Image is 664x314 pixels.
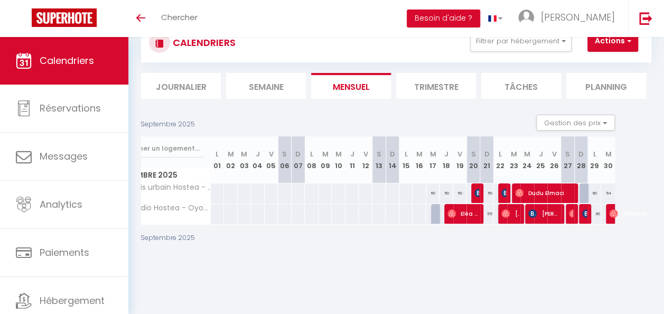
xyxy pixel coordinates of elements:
input: Rechercher un logement... [111,139,204,158]
abbr: S [282,149,287,159]
div: 60 [588,183,602,203]
span: Septembre 2025 [105,168,210,183]
p: Septembre 2025 [141,119,195,130]
span: Eléa Et Idir [PERSON_NAME] [447,204,478,224]
abbr: M [605,149,611,159]
img: logout [639,12,652,25]
th: 08 [305,136,319,183]
span: [PERSON_NAME] [582,204,586,224]
abbr: J [539,149,543,159]
p: Septembre 2025 [141,233,195,243]
li: Semaine [226,73,306,99]
abbr: D [484,149,490,159]
button: Actions [587,31,638,52]
th: 19 [453,136,467,183]
span: [PERSON_NAME] [528,204,559,224]
abbr: J [444,149,448,159]
span: [PERSON_NAME] [541,11,615,24]
abbr: S [471,149,476,159]
th: 20 [466,136,480,183]
th: 17 [426,136,440,183]
th: 24 [520,136,534,183]
abbr: V [269,149,274,159]
abbr: V [552,149,557,159]
abbr: L [499,149,502,159]
th: 03 [238,136,251,183]
span: Paiements [40,246,89,259]
abbr: M [416,149,423,159]
th: 14 [386,136,399,183]
img: Super Booking [32,8,97,27]
th: 11 [345,136,359,183]
img: ... [518,10,534,25]
button: Filtrer par hébergement [470,31,572,52]
span: Messages [40,150,88,163]
div: 60 [588,204,602,224]
span: Hébergement [40,294,105,307]
abbr: V [363,149,368,159]
div: 55 [480,204,494,224]
span: Le maquis urbain Hostea - [GEOGRAPHIC_DATA] [107,183,212,191]
th: 26 [547,136,561,183]
span: Analytics [40,198,82,211]
th: 02 [224,136,238,183]
li: Trimestre [396,73,476,99]
th: 30 [601,136,615,183]
abbr: S [377,149,381,159]
div: 50 [426,183,440,203]
th: 28 [574,136,588,183]
abbr: L [404,149,407,159]
th: 06 [278,136,292,183]
th: 04 [251,136,265,183]
abbr: M [511,149,517,159]
button: Gestion des prix [536,115,615,131]
div: 54 [601,183,615,203]
abbr: V [457,149,462,159]
th: 21 [480,136,494,183]
abbr: M [241,149,247,159]
th: 07 [292,136,305,183]
th: 16 [413,136,426,183]
span: [PERSON_NAME] [569,204,573,224]
span: Cosy studio Hostea - Oyonnax [107,204,212,212]
abbr: S [565,149,570,159]
li: Mensuel [311,73,391,99]
span: Calendriers [40,54,94,67]
th: 09 [319,136,332,183]
th: 13 [372,136,386,183]
th: 18 [439,136,453,183]
abbr: M [524,149,530,159]
span: Réservations [40,101,101,115]
abbr: D [390,149,395,159]
th: 05 [265,136,278,183]
span: [PERSON_NAME] [501,204,519,224]
abbr: M [228,149,234,159]
abbr: M [322,149,328,159]
th: 12 [359,136,372,183]
th: 22 [493,136,507,183]
abbr: D [578,149,584,159]
div: 50 [480,183,494,203]
th: 10 [332,136,345,183]
span: [PERSON_NAME] [474,183,479,203]
span: Chercher [161,12,198,23]
th: 27 [561,136,575,183]
th: 01 [211,136,225,183]
abbr: L [593,149,596,159]
li: Journalier [141,73,221,99]
div: 50 [453,183,467,203]
abbr: J [256,149,260,159]
span: Dudu Elmaci [515,183,572,203]
li: Tâches [481,73,561,99]
th: 23 [507,136,521,183]
th: 15 [399,136,413,183]
button: Besoin d'aide ? [407,10,480,27]
abbr: M [430,149,436,159]
th: 25 [534,136,548,183]
abbr: L [216,149,219,159]
abbr: J [350,149,354,159]
abbr: M [335,149,342,159]
div: 50 [439,183,453,203]
abbr: D [295,149,301,159]
th: 29 [588,136,602,183]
